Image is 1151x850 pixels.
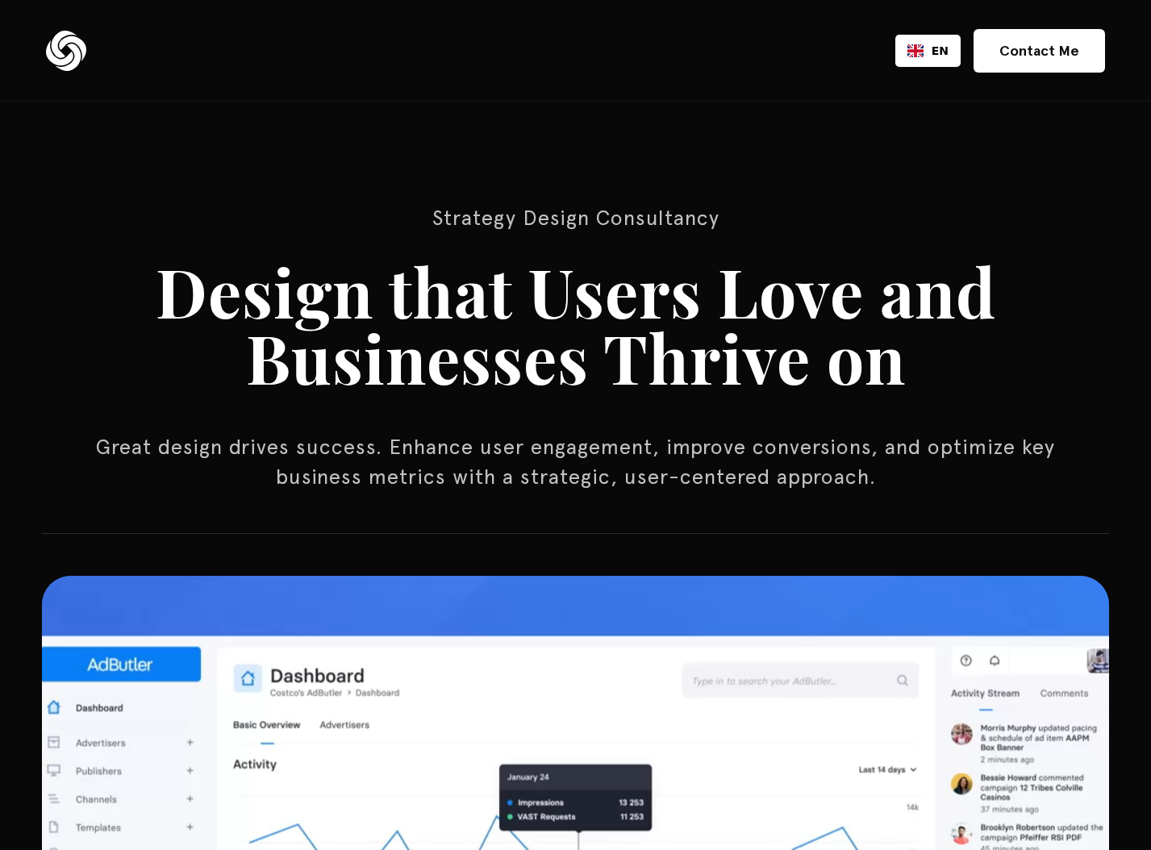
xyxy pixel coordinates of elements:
p: Great design drives success. Enhance user engagement, improve conversions, and optimize key busin... [92,432,1060,491]
p: Strategy Design Consultancy [92,203,1060,232]
img: English flag [907,44,924,57]
h1: Design that Users Love and Businesses Thrive on [42,258,1109,390]
div: Language Switcher [895,35,961,67]
div: Language selected: English [895,35,961,67]
a: Contact Me [974,29,1105,73]
a: EN [907,43,949,59]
